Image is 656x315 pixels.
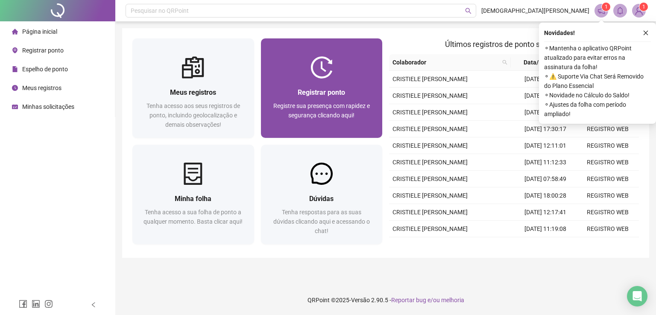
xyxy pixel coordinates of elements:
[12,66,18,72] span: file
[261,38,383,138] a: Registrar pontoRegistre sua presença com rapidez e segurança clicando aqui!
[391,297,464,303] span: Reportar bug e/ou melhoria
[392,225,468,232] span: CRISTIELE [PERSON_NAME]
[602,3,610,11] sup: 1
[577,154,639,171] td: REGISTRO WEB
[392,192,468,199] span: CRISTIELE [PERSON_NAME]
[544,44,651,72] span: ⚬ Mantenha o aplicativo QRPoint atualizado para evitar erros na assinatura da folha!
[22,28,57,35] span: Página inicial
[633,4,645,17] img: 89786
[514,154,577,171] td: [DATE] 11:12:33
[261,145,383,244] a: DúvidasTenha respostas para as suas dúvidas clicando aqui e acessando o chat!
[392,76,468,82] span: CRISTIELE [PERSON_NAME]
[22,103,74,110] span: Minhas solicitações
[514,137,577,154] td: [DATE] 12:11:01
[132,38,254,138] a: Meus registrosTenha acesso aos seus registros de ponto, incluindo geolocalização e demais observa...
[392,209,468,216] span: CRISTIELE [PERSON_NAME]
[465,8,471,14] span: search
[577,237,639,254] td: REGISTRO WEB
[392,125,468,132] span: CRISTIELE [PERSON_NAME]
[392,159,468,166] span: CRISTIELE [PERSON_NAME]
[577,121,639,137] td: REGISTRO WEB
[19,300,27,308] span: facebook
[616,7,624,15] span: bell
[445,40,583,49] span: Últimos registros de ponto sincronizados
[577,187,639,204] td: REGISTRO WEB
[12,104,18,110] span: schedule
[577,221,639,237] td: REGISTRO WEB
[514,121,577,137] td: [DATE] 17:30:17
[514,204,577,221] td: [DATE] 12:17:41
[639,3,648,11] sup: Atualize o seu contato no menu Meus Dados
[544,100,651,119] span: ⚬ Ajustes da folha com período ampliado!
[514,104,577,121] td: [DATE] 11:05:57
[298,88,345,96] span: Registrar ponto
[309,195,334,203] span: Dúvidas
[132,145,254,244] a: Minha folhaTenha acesso a sua folha de ponto a qualquer momento. Basta clicar aqui!
[392,92,468,99] span: CRISTIELE [PERSON_NAME]
[351,297,370,303] span: Versão
[143,209,243,225] span: Tenha acesso a sua folha de ponto a qualquer momento. Basta clicar aqui!
[642,4,645,10] span: 1
[544,90,651,100] span: ⚬ Novidade no Cálculo do Saldo!
[12,29,18,35] span: home
[170,88,216,96] span: Meus registros
[392,109,468,116] span: CRISTIELE [PERSON_NAME]
[577,171,639,187] td: REGISTRO WEB
[392,58,499,67] span: Colaborador
[12,85,18,91] span: clock-circle
[605,4,608,10] span: 1
[12,47,18,53] span: environment
[514,87,577,104] td: [DATE] 12:07:25
[502,60,507,65] span: search
[146,102,240,128] span: Tenha acesso aos seus registros de ponto, incluindo geolocalização e demais observações!
[514,221,577,237] td: [DATE] 11:19:08
[577,204,639,221] td: REGISTRO WEB
[32,300,40,308] span: linkedin
[514,71,577,87] td: [DATE] 18:00:09
[392,175,468,182] span: CRISTIELE [PERSON_NAME]
[392,142,468,149] span: CRISTIELE [PERSON_NAME]
[481,6,589,15] span: [DEMOGRAPHIC_DATA][PERSON_NAME]
[514,237,577,254] td: [DATE] 07:57:34
[175,195,211,203] span: Minha folha
[115,285,656,315] footer: QRPoint © 2025 - 2.90.5 -
[22,85,61,91] span: Meus registros
[22,47,64,54] span: Registrar ponto
[273,102,370,119] span: Registre sua presença com rapidez e segurança clicando aqui!
[514,187,577,204] td: [DATE] 18:00:28
[91,302,97,308] span: left
[22,66,68,73] span: Espelho de ponto
[577,137,639,154] td: REGISTRO WEB
[597,7,605,15] span: notification
[501,56,509,69] span: search
[544,28,575,38] span: Novidades !
[44,300,53,308] span: instagram
[511,54,571,71] th: Data/Hora
[514,171,577,187] td: [DATE] 07:58:49
[544,72,651,90] span: ⚬ ⚠️ Suporte Via Chat Será Removido do Plano Essencial
[627,286,647,306] div: Open Intercom Messenger
[514,58,561,67] span: Data/Hora
[643,30,649,36] span: close
[273,209,370,234] span: Tenha respostas para as suas dúvidas clicando aqui e acessando o chat!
